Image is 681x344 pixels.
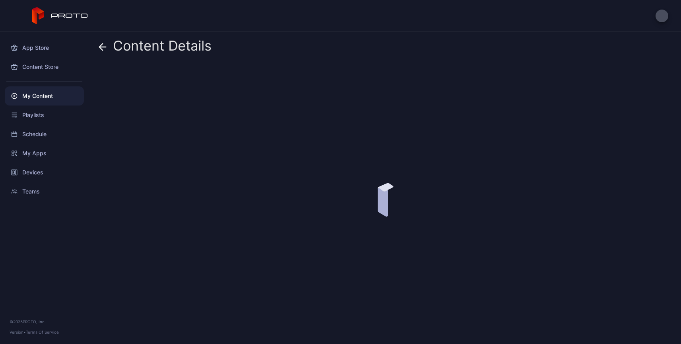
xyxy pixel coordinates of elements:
[5,106,84,125] a: Playlists
[5,57,84,76] a: Content Store
[5,144,84,163] a: My Apps
[10,330,26,334] span: Version •
[5,125,84,144] a: Schedule
[5,163,84,182] a: Devices
[10,319,79,325] div: © 2025 PROTO, Inc.
[5,38,84,57] a: App Store
[5,86,84,106] a: My Content
[26,330,59,334] a: Terms Of Service
[99,38,212,57] div: Content Details
[5,182,84,201] a: Teams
